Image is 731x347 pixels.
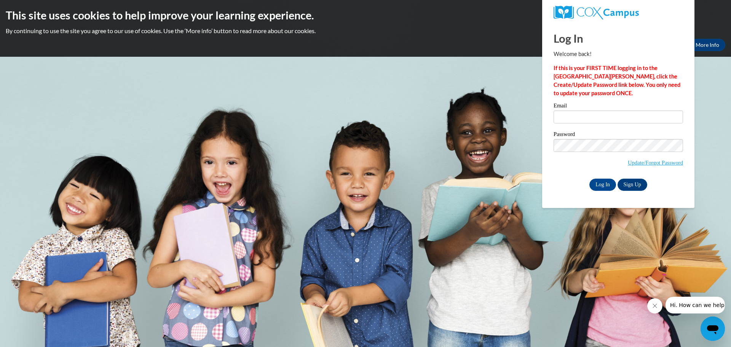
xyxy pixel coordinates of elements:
iframe: Button to launch messaging window [701,317,725,341]
input: Log In [589,179,616,191]
img: COX Campus [554,6,639,19]
iframe: Message from company [666,297,725,313]
a: COX Campus [554,6,683,19]
a: More Info [690,39,725,51]
span: Hi. How can we help? [5,5,62,11]
p: Welcome back! [554,50,683,58]
strong: If this is your FIRST TIME logging in to the [GEOGRAPHIC_DATA][PERSON_NAME], click the Create/Upd... [554,65,680,96]
a: Sign Up [618,179,647,191]
h2: This site uses cookies to help improve your learning experience. [6,8,725,23]
p: By continuing to use the site you agree to our use of cookies. Use the ‘More info’ button to read... [6,27,725,35]
iframe: Close message [647,298,662,313]
a: Update/Forgot Password [628,160,683,166]
h1: Log In [554,30,683,46]
label: Password [554,131,683,139]
label: Email [554,103,683,110]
